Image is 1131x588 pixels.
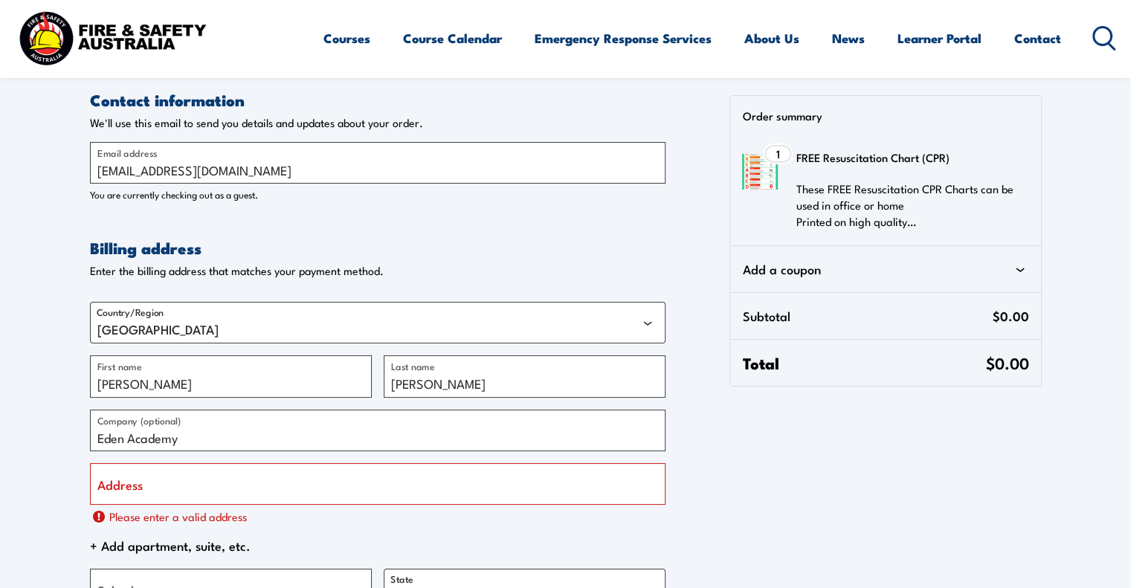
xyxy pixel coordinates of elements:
[90,463,666,505] input: Address
[744,19,799,58] a: About Us
[391,358,435,373] label: Last name
[90,410,666,451] input: Company (optional)
[90,116,666,130] p: We'll use this email to send you details and updates about your order.
[90,237,666,258] h2: Billing address
[742,258,1028,280] div: Add a coupon
[742,352,985,374] span: Total
[993,305,1029,327] span: $0.00
[898,19,982,58] a: Learner Portal
[90,355,372,397] input: First name
[97,306,164,318] label: Country/Region
[109,511,247,523] span: Please enter a valid address
[90,534,666,557] span: + Add apartment, suite, etc.
[535,19,712,58] a: Emergency Response Services
[97,358,141,373] label: First name
[390,572,413,585] label: State
[776,148,780,160] span: 1
[97,413,181,427] label: Company (optional)
[742,305,992,327] span: Subtotal
[90,142,666,184] input: Email address
[1014,19,1061,58] a: Contact
[90,264,666,278] p: Enter the billing address that matches your payment method.
[796,146,1019,169] h3: FREE Resuscitation Chart (CPR)
[986,351,1029,374] span: $0.00
[832,19,865,58] a: News
[90,187,666,201] p: You are currently checking out as a guest.
[90,89,666,110] h2: Contact information
[742,108,1040,123] p: Order summary
[323,19,370,58] a: Courses
[97,145,157,160] label: Email address
[742,154,778,190] img: FREE Resuscitation Chart - What are the 7 steps to CPR?
[403,19,502,58] a: Course Calendar
[97,474,143,494] label: Address
[796,181,1019,230] p: These FREE Resuscitation CPR Charts can be used in office or home Printed on high quality…
[384,355,666,397] input: Last name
